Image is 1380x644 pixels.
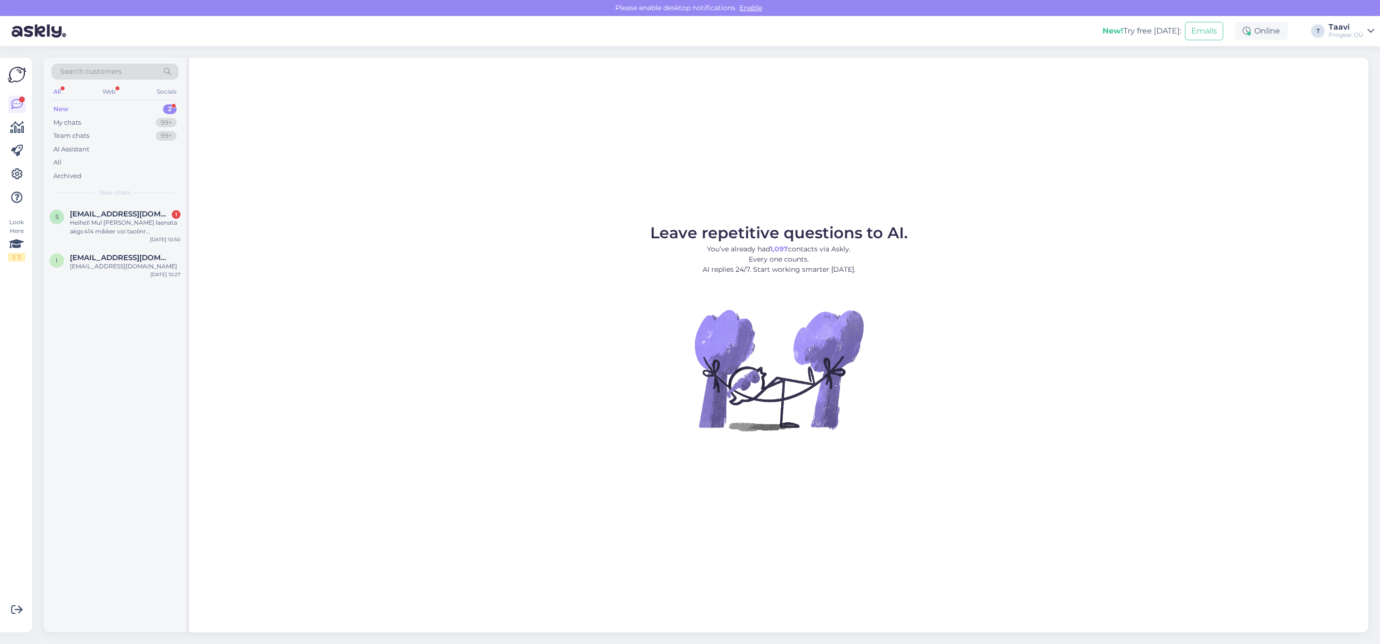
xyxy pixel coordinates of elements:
[1102,25,1181,37] div: Try free [DATE]:
[1311,24,1325,38] div: T
[172,210,181,219] div: 1
[163,104,177,114] div: 2
[70,253,171,262] span: izzuddinapandi@gmail.com
[51,85,63,98] div: All
[70,210,171,218] span: susannaaleksandra@gmail.com
[60,66,122,77] span: Search customers
[8,218,25,262] div: Look Here
[1329,31,1364,39] div: Progear OÜ
[1329,23,1364,31] div: Taavi
[1185,22,1223,40] button: Emails
[53,171,82,181] div: Archived
[155,85,179,98] div: Socials
[53,158,62,167] div: All
[150,236,181,243] div: [DATE] 10:50
[650,223,908,242] span: Leave repetitive questions to AI.
[53,131,89,141] div: Team chats
[53,118,81,128] div: My chats
[150,271,181,278] div: [DATE] 10:27
[53,104,68,114] div: New
[55,213,59,220] span: s
[99,188,131,197] span: New chats
[691,282,866,457] img: No Chat active
[8,66,26,84] img: Askly Logo
[100,85,117,98] div: Web
[70,218,181,236] div: Heihei! Mul [PERSON_NAME] laenata akgc414 mikker voi taolinr [PERSON_NAME] stand + sm58
[156,131,177,141] div: 99+
[1329,23,1374,39] a: TaaviProgear OÜ
[1102,26,1123,35] b: New!
[1235,22,1288,40] div: Online
[56,257,58,264] span: i
[156,118,177,128] div: 99+
[53,145,89,154] div: AI Assistant
[70,262,181,271] div: [EMAIL_ADDRESS][DOMAIN_NAME]
[8,253,25,262] div: 1 / 3
[770,245,788,253] b: 1,097
[650,244,908,275] p: You’ve already had contacts via Askly. Every one counts. AI replies 24/7. Start working smarter [...
[737,3,765,12] span: Enable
